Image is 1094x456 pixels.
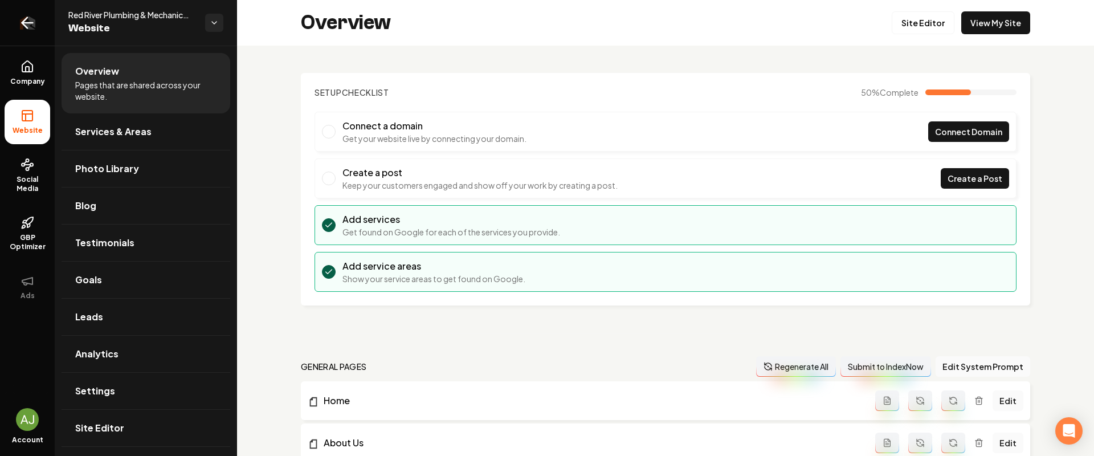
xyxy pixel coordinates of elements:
button: Ads [5,265,50,310]
span: Red River Plumbing & Mechanical LLC [68,9,196,21]
a: Edit [993,433,1023,453]
h3: Add service areas [342,259,525,273]
span: Services & Areas [75,125,152,139]
a: Company [5,51,50,95]
p: Keep your customers engaged and show off your work by creating a post. [342,180,618,191]
button: Open user button [16,408,39,431]
img: AJ Nimeh [16,408,39,431]
span: Overview [75,64,119,78]
h2: Checklist [315,87,389,98]
h2: Overview [301,11,391,34]
a: Services & Areas [62,113,230,150]
span: Blog [75,199,96,213]
span: Setup [315,87,342,97]
span: Social Media [5,175,50,193]
a: About Us [308,436,875,450]
a: Site Editor [62,410,230,446]
h3: Connect a domain [342,119,526,133]
button: Edit System Prompt [936,356,1030,377]
a: View My Site [961,11,1030,34]
p: Get your website live by connecting your domain. [342,133,526,144]
div: Open Intercom Messenger [1055,417,1083,445]
span: Analytics [75,347,119,361]
a: Create a Post [941,168,1009,189]
span: Testimonials [75,236,134,250]
span: Create a Post [948,173,1002,185]
span: Website [68,21,196,36]
button: Add admin page prompt [875,390,899,411]
span: Connect Domain [935,126,1002,138]
a: Goals [62,262,230,298]
h3: Create a post [342,166,618,180]
a: Analytics [62,336,230,372]
span: Ads [16,291,39,300]
a: GBP Optimizer [5,207,50,260]
span: Goals [75,273,102,287]
span: Company [6,77,50,86]
a: Social Media [5,149,50,202]
span: GBP Optimizer [5,233,50,251]
a: Connect Domain [928,121,1009,142]
a: Testimonials [62,225,230,261]
h2: general pages [301,361,367,372]
a: Photo Library [62,150,230,187]
a: Home [308,394,875,408]
span: Website [8,126,47,135]
p: Get found on Google for each of the services you provide. [342,226,560,238]
h3: Add services [342,213,560,226]
span: Photo Library [75,162,139,176]
span: 50 % [861,87,919,98]
span: Account [12,435,43,445]
span: Settings [75,384,115,398]
button: Submit to IndexNow [840,356,931,377]
a: Leads [62,299,230,335]
span: Complete [880,87,919,97]
p: Show your service areas to get found on Google. [342,273,525,284]
a: Blog [62,188,230,224]
a: Settings [62,373,230,409]
span: Leads [75,310,103,324]
span: Pages that are shared across your website. [75,79,217,102]
button: Add admin page prompt [875,433,899,453]
button: Regenerate All [756,356,836,377]
a: Site Editor [892,11,954,34]
a: Edit [993,390,1023,411]
span: Site Editor [75,421,124,435]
